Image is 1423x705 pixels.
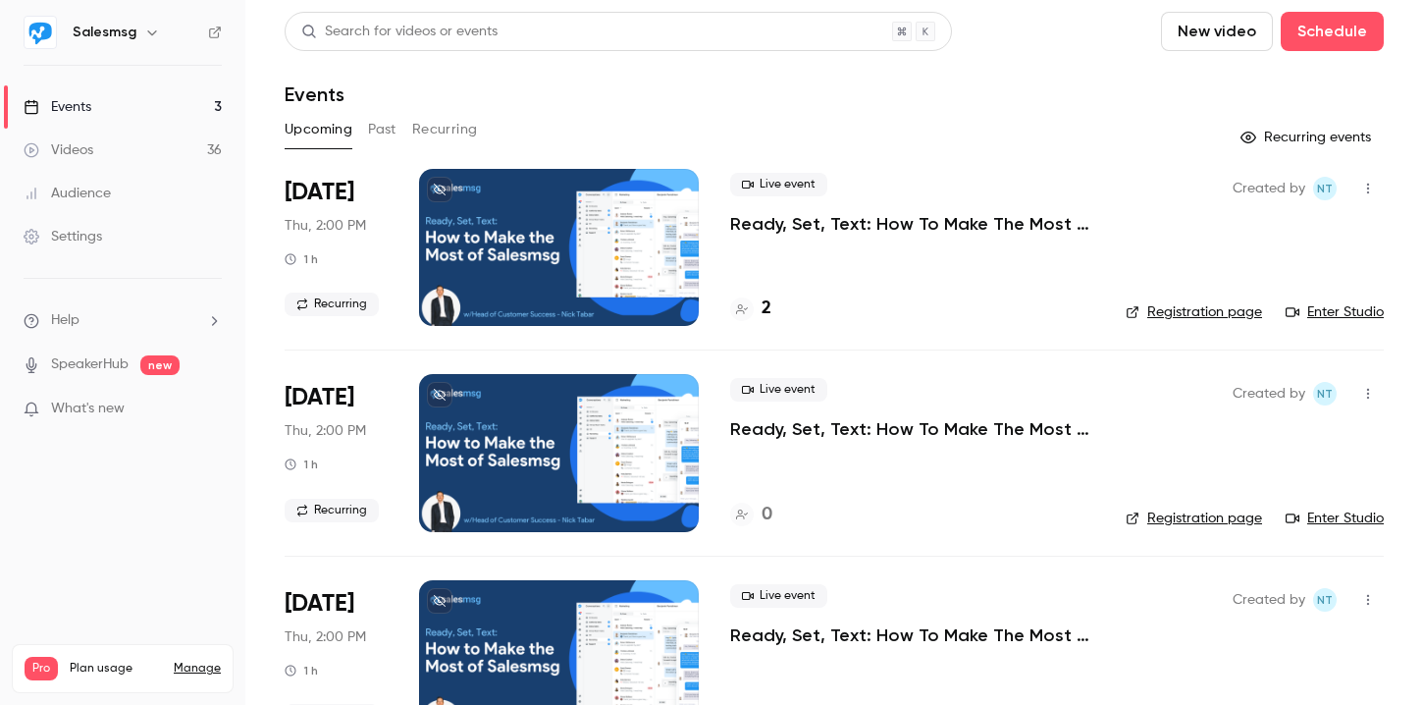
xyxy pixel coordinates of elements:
[762,296,771,322] h4: 2
[730,378,827,402] span: Live event
[285,216,366,236] span: Thu, 2:00 PM
[285,457,318,472] div: 1 h
[1233,588,1305,612] span: Created by
[285,374,388,531] div: Aug 21 Thu, 2:00 PM (America/New York)
[285,663,318,678] div: 1 h
[1313,382,1337,406] span: Nick Tabar
[730,173,827,196] span: Live event
[51,310,79,331] span: Help
[24,97,91,117] div: Events
[285,627,366,647] span: Thu, 2:00 PM
[285,114,352,145] button: Upcoming
[285,293,379,316] span: Recurring
[285,177,354,208] span: [DATE]
[25,657,58,680] span: Pro
[1161,12,1273,51] button: New video
[1313,588,1337,612] span: Nick Tabar
[1286,302,1384,322] a: Enter Studio
[198,401,222,418] iframe: Noticeable Trigger
[730,624,1094,647] a: Ready, Set, Text: How To Make The Most Of Salesmsg (Weekly Training)
[1233,177,1305,200] span: Created by
[25,17,56,48] img: Salesmsg
[1317,382,1333,406] span: NT
[51,354,129,375] a: SpeakerHub
[140,355,180,375] span: new
[24,227,102,246] div: Settings
[24,310,222,331] li: help-dropdown-opener
[285,499,379,522] span: Recurring
[1126,509,1262,528] a: Registration page
[762,502,772,528] h4: 0
[285,382,354,413] span: [DATE]
[285,421,366,441] span: Thu, 2:00 PM
[412,114,478,145] button: Recurring
[1232,122,1384,153] button: Recurring events
[51,399,125,419] span: What's new
[24,140,93,160] div: Videos
[368,114,396,145] button: Past
[730,502,772,528] a: 0
[730,296,771,322] a: 2
[285,588,354,620] span: [DATE]
[730,212,1094,236] a: Ready, Set, Text: How To Make The Most Of Salesmsg (Weekly Training)
[70,661,162,677] span: Plan usage
[1286,509,1384,528] a: Enter Studio
[730,584,827,608] span: Live event
[1233,382,1305,406] span: Created by
[285,82,344,106] h1: Events
[1126,302,1262,322] a: Registration page
[301,22,498,42] div: Search for videos or events
[73,23,136,42] h6: Salesmsg
[285,169,388,326] div: Aug 14 Thu, 2:00 PM (America/New York)
[285,251,318,267] div: 1 h
[24,184,111,203] div: Audience
[1317,177,1333,200] span: NT
[1281,12,1384,51] button: Schedule
[1313,177,1337,200] span: Nick Tabar
[174,661,221,677] a: Manage
[730,417,1094,441] a: Ready, Set, Text: How To Make The Most Of Salesmsg (Weekly Training)
[1317,588,1333,612] span: NT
